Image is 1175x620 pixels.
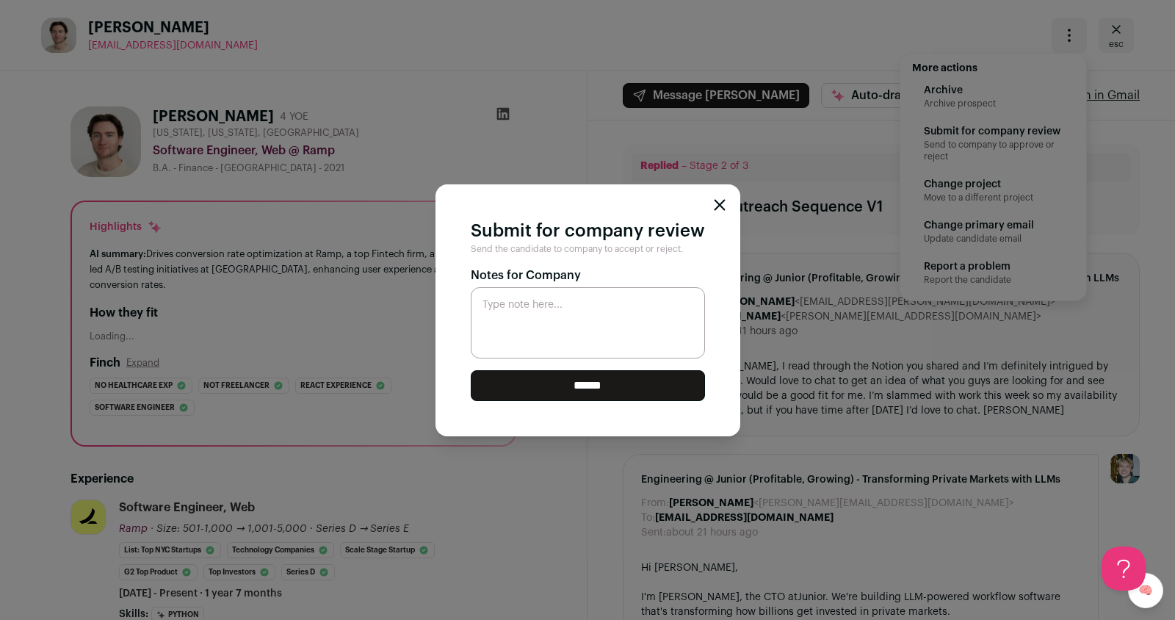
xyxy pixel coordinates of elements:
h2: Submit for company review [471,220,705,243]
iframe: Help Scout Beacon - Open [1102,547,1146,591]
label: Notes for Company [471,267,705,284]
span: Send the candidate to company to accept or reject. [471,243,683,255]
a: 🧠 [1128,573,1163,608]
button: Close modal [714,199,726,211]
